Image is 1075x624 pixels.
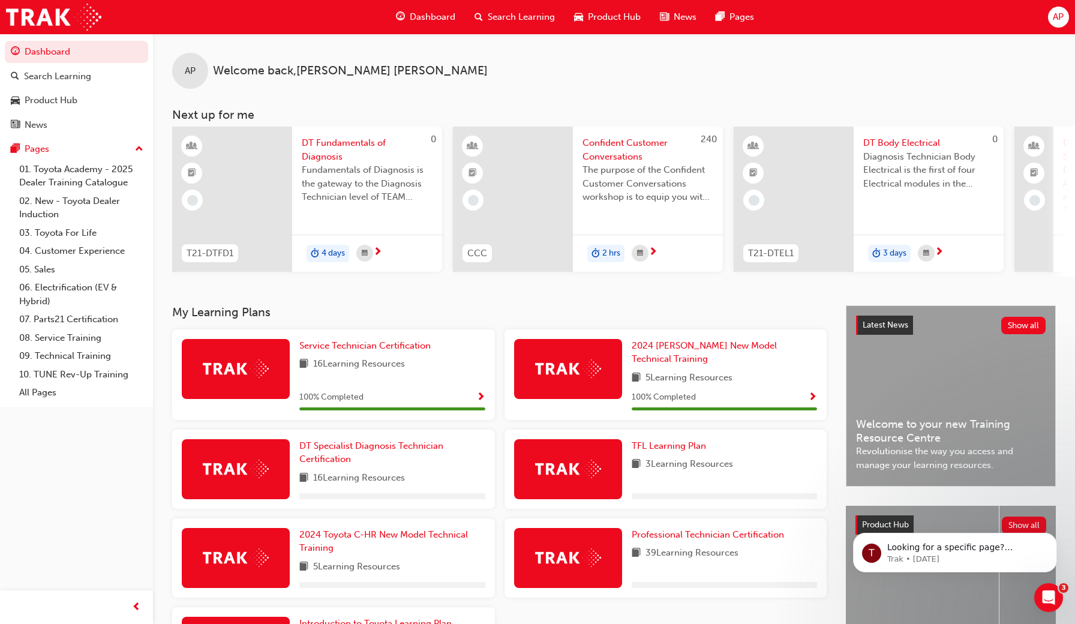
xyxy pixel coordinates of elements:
[14,192,148,224] a: 02. New - Toyota Dealer Induction
[749,139,758,154] span: learningResourceType_INSTRUCTOR_LED-icon
[863,150,994,191] span: Diagnosis Technician Body Electrical is the first of four Electrical modules in the Diagnosis Tec...
[135,142,143,157] span: up-icon
[11,120,20,131] span: news-icon
[14,347,148,365] a: 09. Technical Training
[187,195,198,206] span: learningRecordVerb_NONE-icon
[299,560,308,575] span: book-icon
[11,144,20,155] span: pages-icon
[660,10,669,25] span: news-icon
[475,10,483,25] span: search-icon
[468,195,479,206] span: learningRecordVerb_NONE-icon
[748,247,794,260] span: T21-DTEL1
[299,528,485,555] a: 2024 Toyota C-HR New Model Technical Training
[729,10,754,24] span: Pages
[632,339,818,366] a: 2024 [PERSON_NAME] New Model Technical Training
[467,247,487,260] span: CCC
[469,139,477,154] span: learningResourceType_INSTRUCTOR_LED-icon
[488,10,555,24] span: Search Learning
[1030,166,1038,181] span: booktick-icon
[299,339,436,353] a: Service Technician Certification
[386,5,465,29] a: guage-iconDashboard
[188,166,196,181] span: booktick-icon
[373,247,382,258] span: next-icon
[591,246,600,262] span: duration-icon
[24,70,91,83] div: Search Learning
[299,440,443,465] span: DT Specialist Diagnosis Technician Certification
[706,5,764,29] a: pages-iconPages
[734,127,1004,272] a: 0T21-DTEL1DT Body ElectricalDiagnosis Technician Body Electrical is the first of four Electrical ...
[465,5,564,29] a: search-iconSearch Learning
[14,365,148,384] a: 10. TUNE Rev-Up Training
[564,5,650,29] a: car-iconProduct Hub
[14,329,148,347] a: 08. Service Training
[1001,317,1046,334] button: Show all
[935,247,944,258] span: next-icon
[132,600,141,615] span: prev-icon
[1053,10,1064,24] span: AP
[453,127,723,272] a: 240CCCConfident Customer ConversationsThe purpose of the Confident Customer Conversations worksho...
[25,118,47,132] div: News
[302,163,433,204] span: Fundamentals of Diagnosis is the gateway to the Diagnosis Technician level of TEAM Training and s...
[322,247,345,260] span: 4 days
[5,89,148,112] a: Product Hub
[1059,583,1068,593] span: 3
[856,445,1046,472] span: Revolutionise the way you access and manage your learning resources.
[14,242,148,260] a: 04. Customer Experience
[856,316,1046,335] a: Latest NewsShow all
[632,529,784,540] span: Professional Technician Certification
[299,357,308,372] span: book-icon
[11,47,20,58] span: guage-icon
[645,546,738,561] span: 39 Learning Resources
[5,138,148,160] button: Pages
[5,41,148,63] a: Dashboard
[5,114,148,136] a: News
[923,246,929,261] span: calendar-icon
[535,460,601,478] img: Trak
[172,305,827,319] h3: My Learning Plans
[863,320,908,330] span: Latest News
[14,278,148,310] a: 06. Electrification (EV & Hybrid)
[582,136,713,163] span: Confident Customer Conversations
[302,136,433,163] span: DT Fundamentals of Diagnosis
[185,64,196,78] span: AP
[632,371,641,386] span: book-icon
[1048,7,1069,28] button: AP
[313,471,405,486] span: 16 Learning Resources
[632,528,789,542] a: Professional Technician Certification
[846,305,1056,487] a: Latest NewsShow allWelcome to your new Training Resource CentreRevolutionise the way you access a...
[313,560,400,575] span: 5 Learning Resources
[469,166,477,181] span: booktick-icon
[203,460,269,478] img: Trak
[1030,139,1038,154] span: people-icon
[1034,583,1063,612] iframe: Intercom live chat
[632,457,641,472] span: book-icon
[883,247,906,260] span: 3 days
[872,246,881,262] span: duration-icon
[716,10,725,25] span: pages-icon
[5,65,148,88] a: Search Learning
[632,391,696,404] span: 100 % Completed
[213,64,488,78] span: Welcome back , [PERSON_NAME] [PERSON_NAME]
[992,134,998,145] span: 0
[11,95,20,106] span: car-icon
[431,134,436,145] span: 0
[6,4,101,31] a: Trak
[14,160,148,192] a: 01. Toyota Academy - 2025 Dealer Training Catalogue
[311,246,319,262] span: duration-icon
[362,246,368,261] span: calendar-icon
[25,94,77,107] div: Product Hub
[674,10,696,24] span: News
[299,391,364,404] span: 100 % Completed
[637,246,643,261] span: calendar-icon
[535,359,601,378] img: Trak
[5,38,148,138] button: DashboardSearch LearningProduct HubNews
[11,71,19,82] span: search-icon
[645,457,733,472] span: 3 Learning Resources
[476,390,485,405] button: Show Progress
[835,508,1075,592] iframe: Intercom notifications message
